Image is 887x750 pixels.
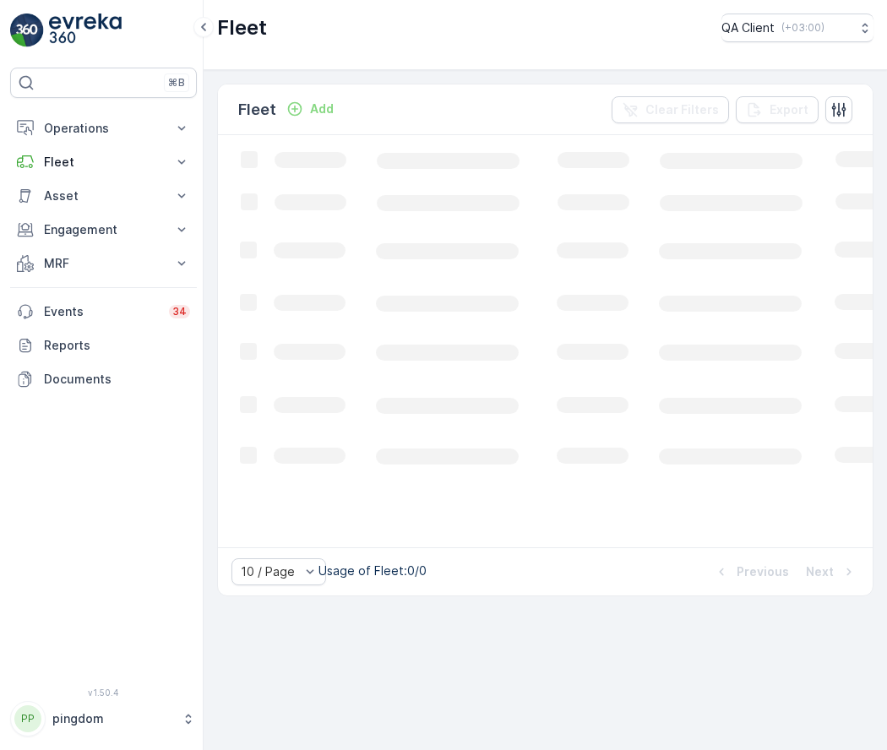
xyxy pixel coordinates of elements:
[44,303,159,320] p: Events
[736,96,819,123] button: Export
[52,710,173,727] p: pingdom
[721,14,873,42] button: QA Client(+03:00)
[770,101,808,118] p: Export
[172,305,187,318] p: 34
[10,14,44,47] img: logo
[10,329,197,362] a: Reports
[781,21,824,35] p: ( +03:00 )
[44,371,190,388] p: Documents
[10,179,197,213] button: Asset
[612,96,729,123] button: Clear Filters
[804,562,859,582] button: Next
[238,98,276,122] p: Fleet
[44,187,163,204] p: Asset
[280,99,340,119] button: Add
[10,362,197,396] a: Documents
[44,120,163,137] p: Operations
[10,145,197,179] button: Fleet
[49,14,122,47] img: logo_light-DOdMpM7g.png
[10,111,197,145] button: Operations
[168,76,185,90] p: ⌘B
[10,295,197,329] a: Events34
[10,687,197,698] span: v 1.50.4
[44,154,163,171] p: Fleet
[721,19,775,36] p: QA Client
[44,221,163,238] p: Engagement
[645,101,719,118] p: Clear Filters
[737,563,789,580] p: Previous
[44,337,190,354] p: Reports
[10,247,197,280] button: MRF
[318,562,427,579] p: Usage of Fleet : 0/0
[711,562,791,582] button: Previous
[217,14,267,41] p: Fleet
[806,563,834,580] p: Next
[44,255,163,272] p: MRF
[10,701,197,736] button: PPpingdom
[310,101,334,117] p: Add
[10,213,197,247] button: Engagement
[14,705,41,732] div: PP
